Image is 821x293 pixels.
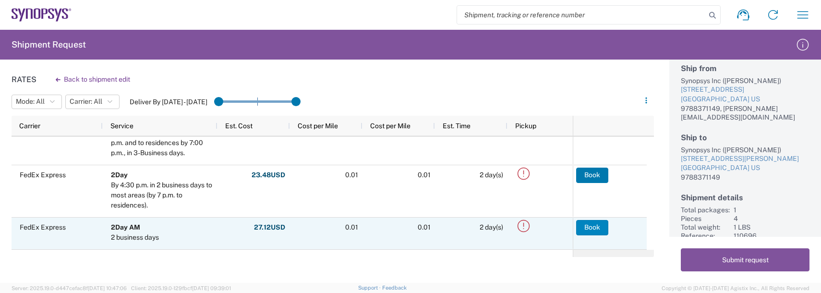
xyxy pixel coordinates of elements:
span: Cost per Mile [298,122,338,130]
span: 0.01 [345,171,358,179]
strong: 27.12 USD [254,223,285,232]
div: 110696 [734,232,809,240]
button: 23.48USD [251,168,286,183]
a: Feedback [382,285,407,291]
h2: Ship to [681,133,809,142]
span: 2 day(s) [480,223,503,231]
div: By 4:30 p.m. in 2 business days to most areas (by 7 p.m. to residences). [111,180,213,210]
div: 2 business days [111,232,159,243]
span: Service [110,122,133,130]
span: 0.01 [418,171,431,179]
span: Pickup [515,122,536,130]
div: 1 [734,206,809,214]
a: Support [358,285,382,291]
div: Synopsys Inc ([PERSON_NAME]) [681,146,809,154]
div: 1 LBS [734,223,809,232]
span: Client: 2025.19.0-129fbcf [131,285,231,291]
span: Est. Time [443,122,471,130]
span: [DATE] 09:39:01 [192,285,231,291]
span: Server: 2025.19.0-d447cefac8f [12,285,127,291]
span: Cost per Mile [370,122,410,130]
label: Deliver By [DATE] - [DATE] [130,98,207,106]
h1: Rates [12,75,36,84]
h2: Ship from [681,64,809,73]
div: Pieces [681,214,730,223]
button: Submit request [681,248,809,271]
span: 2 day(s) [480,171,503,179]
span: Copyright © [DATE]-[DATE] Agistix Inc., All Rights Reserved [662,284,809,293]
span: Carrier: All [70,97,102,106]
b: 2Day [111,171,128,179]
button: Back to shipment edit [48,71,138,88]
span: FedEx Express [20,171,66,179]
button: Mode: All [12,95,62,109]
h2: Shipment Request [12,39,86,50]
button: 27.12USD [254,220,286,235]
div: Total weight: [681,223,730,232]
button: Book [576,168,608,183]
a: [STREET_ADDRESS][GEOGRAPHIC_DATA] US [681,85,809,104]
strong: 23.48 USD [252,171,285,180]
div: Reference: [681,232,730,240]
button: Book [576,220,608,235]
button: Carrier: All [65,95,120,109]
div: 4 [734,214,809,223]
span: Est. Cost [225,122,253,130]
a: [STREET_ADDRESS][PERSON_NAME][GEOGRAPHIC_DATA] US [681,154,809,173]
span: Carrier [19,122,40,130]
div: [GEOGRAPHIC_DATA] US [681,163,809,173]
div: Total packages: [681,206,730,214]
span: 0.01 [345,223,358,231]
span: 0.01 [418,223,431,231]
div: 9788371149 [681,173,809,182]
span: FedEx Express [20,223,66,231]
div: [GEOGRAPHIC_DATA] US [681,95,809,104]
b: 2Day AM [111,223,140,231]
h2: Shipment details [681,193,809,202]
span: Mode: All [16,97,45,106]
div: [STREET_ADDRESS][PERSON_NAME] [681,154,809,164]
input: Shipment, tracking or reference number [457,6,706,24]
div: Synopsys Inc ([PERSON_NAME]) [681,76,809,85]
div: 9788371149, [PERSON_NAME][EMAIL_ADDRESS][DOMAIN_NAME] [681,104,809,122]
div: [STREET_ADDRESS] [681,85,809,95]
div: Delivery to businesses by 4:30 p.m. and to residences by 7:00 p.m., in 3-Business days. [111,128,213,158]
span: [DATE] 10:47:06 [88,285,127,291]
